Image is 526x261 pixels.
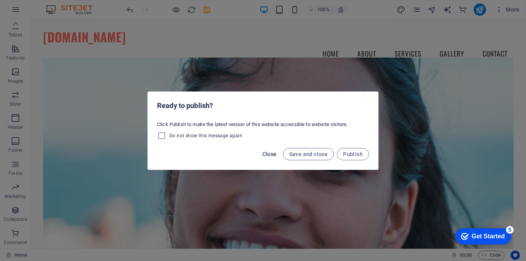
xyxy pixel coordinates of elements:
[337,148,369,160] button: Publish
[262,151,277,157] span: Close
[259,148,280,160] button: Close
[57,2,65,9] div: 5
[23,8,56,15] div: Get Started
[289,151,328,157] span: Save and close
[343,151,363,157] span: Publish
[283,148,334,160] button: Save and close
[157,101,369,110] h2: Ready to publish?
[169,133,242,139] span: Do not show this message again
[148,118,378,143] div: Click Publish to make the latest version of this website accessible to website visitors.
[6,4,62,20] div: Get Started 5 items remaining, 0% complete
